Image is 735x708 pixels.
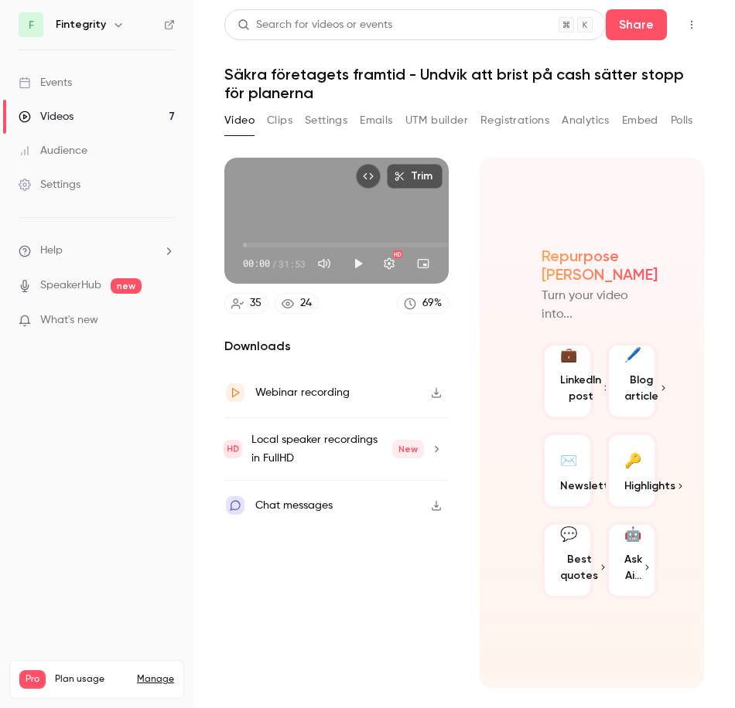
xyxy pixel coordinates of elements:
h1: Säkra företagets framtid - Undvik att brist på cash sätter stopp för planerna [224,65,704,102]
div: [PERSON_NAME] • 14m ago [25,442,156,451]
a: [URL][DOMAIN_NAME] [25,277,145,290]
a: 24 [275,293,319,314]
button: Gif picker [49,506,61,519]
button: Mute [309,248,340,279]
p: Active in the last 15m [75,19,186,35]
b: Säkra företagets framtid - Undvik att brist på cash sätter stopp för planerna [25,232,231,274]
a: Manage [137,673,174,686]
span: New [392,440,424,458]
button: 🤖Ask Ai... [606,522,658,599]
span: LinkedIn post [560,372,601,404]
span: 31:53 [279,257,306,271]
div: 💬 [560,524,577,545]
div: Videos [19,109,73,124]
b: Alltid redo för exit – [PERSON_NAME] värdet av ett oväntat erbjudande [25,95,209,138]
span: 00:00 [243,257,270,271]
button: Full screen [442,248,473,279]
h2: Repurpose [PERSON_NAME] [542,247,658,284]
div: Actually here are the URLs to download them:Alltid redo för exit – [PERSON_NAME] värdet av ett ov... [12,47,254,301]
button: Settings [374,248,405,279]
span: What's new [40,312,98,328]
button: Top Bar Actions [679,12,704,37]
a: [PERSON_NAME][EMAIL_ADDRESS][DOMAIN_NAME] [25,400,224,427]
div: Great! Won't have the time to do it [DATE], but will get back to you shortly [56,467,297,516]
h2: Downloads [224,337,449,356]
div: Actually here are the URLs to download them: [25,56,241,87]
button: Embed video [356,164,381,189]
button: Video [224,108,255,133]
span: Help [40,243,63,259]
span: Newsletter [560,478,620,494]
span: Ask Ai... [624,551,642,584]
div: 35 [250,295,262,311]
div: Salim says… [12,375,297,467]
button: Settings [305,108,347,133]
button: Play [343,248,374,279]
button: Clips [267,108,292,133]
div: Settings [19,177,80,192]
button: Share [606,9,667,40]
button: 🔑Highlights [606,432,658,509]
div: Close [272,6,299,34]
span: new [111,278,142,294]
div: 🤖 [624,524,641,545]
p: Turn your video into... [542,287,658,324]
button: Send a message… [265,500,290,525]
span: F [29,17,34,33]
a: 69% [397,293,449,314]
span: / [272,257,277,271]
h6: Fintegrity [56,17,106,32]
button: Turn on miniplayer [408,248,439,279]
span: Blog article [624,372,658,404]
div: Local speaker recordings in FullHD [251,431,424,468]
button: Polls [671,108,693,133]
div: Webinar recording [255,383,350,402]
button: Home [242,6,272,36]
div: 69 % [422,295,442,311]
div: Thank you! How can I send them back to you? Do you have an email? [56,314,297,363]
div: 💼 [560,345,577,366]
div: Events [19,75,72,90]
div: Chat messages [255,496,333,515]
button: 💼LinkedIn post [542,342,593,420]
span: Highlights [624,478,675,494]
button: Emoji picker [24,506,36,519]
div: You can send them back to [25,384,241,430]
div: Search for videos or events [238,17,392,33]
button: Embed [622,108,658,133]
div: HD [393,250,402,258]
div: 🔑 [624,448,641,471]
div: ✉️ [560,448,577,471]
a: [URL][DOMAIN_NAME] [25,141,145,153]
button: Analytics [562,108,610,133]
div: Audience [19,143,87,158]
div: 00:00 [243,257,306,271]
textarea: Message… [13,474,296,500]
li: help-dropdown-opener [19,243,175,259]
div: user says… [12,467,297,534]
span: Plan usage [55,673,128,686]
div: 24 [300,295,312,311]
img: Profile image for Salim [44,9,69,33]
button: Start recording [98,506,111,519]
button: Registrations [480,108,549,133]
div: You can send them back to[PERSON_NAME][EMAIL_ADDRESS][DOMAIN_NAME][PERSON_NAME] • 14m ago [12,375,254,439]
div: 🖊️ [624,345,641,366]
button: ✉️Newsletter [542,432,593,509]
button: Trim [387,164,443,189]
b: Hitta och behåll toppkompetens – Bygg team och styrelse som driver tillväxt [25,164,238,206]
button: go back [10,6,39,36]
button: UTM builder [405,108,468,133]
button: 💬Best quotes [542,522,593,599]
h1: [PERSON_NAME] [75,8,176,19]
div: user says… [12,314,297,375]
span: Best quotes [560,551,598,584]
div: Thank you! How can I send them back to you? Do you have an email? [68,323,285,353]
a: SpeakerHub [40,277,101,294]
button: Emails [360,108,392,133]
div: Salim says… [12,47,297,313]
